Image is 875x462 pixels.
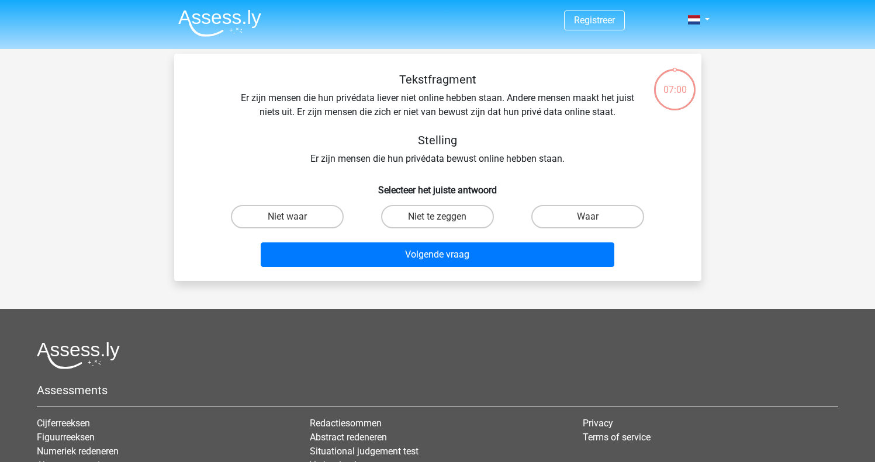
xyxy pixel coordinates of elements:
img: Assessly logo [37,342,120,369]
label: Niet waar [231,205,344,228]
label: Waar [531,205,644,228]
a: Situational judgement test [310,446,419,457]
h5: Tekstfragment [230,72,645,86]
h6: Selecteer het juiste antwoord [193,175,683,196]
a: Figuurreeksen [37,432,95,443]
button: Volgende vraag [261,242,614,267]
h5: Assessments [37,383,838,397]
div: 07:00 [653,68,697,97]
a: Abstract redeneren [310,432,387,443]
a: Cijferreeksen [37,418,90,429]
a: Registreer [574,15,615,26]
h5: Stelling [230,133,645,147]
a: Redactiesommen [310,418,382,429]
a: Numeriek redeneren [37,446,119,457]
a: Terms of service [583,432,651,443]
a: Privacy [583,418,613,429]
div: Er zijn mensen die hun privédata liever niet online hebben staan. Andere mensen maakt het juist n... [193,72,683,166]
img: Assessly [178,9,261,37]
label: Niet te zeggen [381,205,494,228]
